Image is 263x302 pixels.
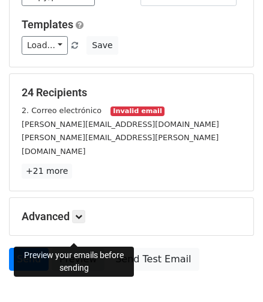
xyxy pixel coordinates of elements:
small: [PERSON_NAME][EMAIL_ADDRESS][DOMAIN_NAME] [22,120,219,129]
a: Send Test Email [107,248,199,271]
div: Preview your emails before sending [14,247,134,277]
h5: Advanced [22,210,241,223]
a: Templates [22,18,73,31]
a: Load... [22,36,68,55]
small: Invalid email [110,106,165,117]
iframe: Chat Widget [203,244,263,302]
h5: 24 Recipients [22,86,241,99]
small: [PERSON_NAME][EMAIL_ADDRESS][PERSON_NAME][DOMAIN_NAME] [22,133,219,156]
a: +21 more [22,164,72,179]
div: Widget de chat [203,244,263,302]
button: Save [86,36,118,55]
a: Send [9,248,49,271]
small: 2. Correo electrónico [22,106,101,115]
